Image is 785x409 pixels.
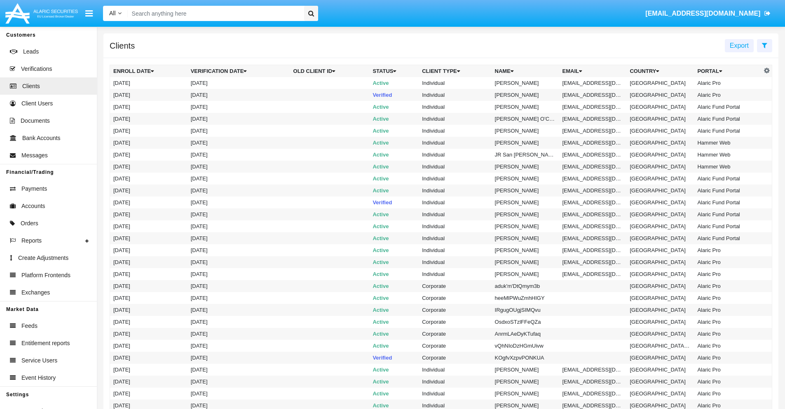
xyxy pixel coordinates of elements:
td: [DATE] [187,244,290,256]
td: [DATE] [110,220,187,232]
span: Create Adjustments [18,254,68,262]
td: Active [369,376,419,388]
td: [DATE] [110,196,187,208]
td: Alaric Fund Portal [694,173,762,185]
td: [GEOGRAPHIC_DATA] [626,376,694,388]
th: Country [626,65,694,77]
td: [PERSON_NAME] [492,89,559,101]
td: [DATE] [187,268,290,280]
td: [DATE] [110,77,187,89]
td: Alaric Fund Portal [694,208,762,220]
td: Individual [419,220,491,232]
td: [PERSON_NAME] [492,173,559,185]
td: Alaric Fund Portal [694,232,762,244]
span: Documents [21,117,50,125]
span: Export [730,42,749,49]
td: [EMAIL_ADDRESS][DOMAIN_NAME] [559,244,627,256]
td: Active [369,77,419,89]
td: [EMAIL_ADDRESS][DOMAIN_NAME] [559,125,627,137]
td: [DATE] [187,220,290,232]
td: [EMAIL_ADDRESS][DOMAIN_NAME] [559,101,627,113]
td: [DATE] [187,161,290,173]
td: Alaric Pro [694,244,762,256]
td: [DATE] [187,173,290,185]
td: [EMAIL_ADDRESS][DOMAIN_NAME] [559,161,627,173]
td: [EMAIL_ADDRESS][DOMAIN_NAME] [559,208,627,220]
td: Individual [419,77,491,89]
span: Bank Accounts [22,134,61,143]
td: AnrmLAeDyKTufaq [492,328,559,340]
td: [PERSON_NAME] [492,376,559,388]
td: [DATE] [187,304,290,316]
td: [PERSON_NAME] [492,388,559,400]
img: Logo image [4,1,79,26]
td: [PERSON_NAME] [492,101,559,113]
td: [EMAIL_ADDRESS][DOMAIN_NAME] [559,196,627,208]
td: Active [369,173,419,185]
td: Alaric Fund Portal [694,196,762,208]
td: [DATE] [110,376,187,388]
td: [EMAIL_ADDRESS][DOMAIN_NAME] [559,113,627,125]
td: Individual [419,149,491,161]
td: Alaric Pro [694,89,762,101]
td: [GEOGRAPHIC_DATA] [626,280,694,292]
td: Corporate [419,280,491,292]
span: Exchanges [21,288,50,297]
td: IRgugOUgjSIMQvu [492,304,559,316]
td: [DATE] [187,328,290,340]
td: Alaric Pro [694,328,762,340]
td: [DATE] [110,185,187,196]
td: [PERSON_NAME] [492,125,559,137]
td: Active [369,268,419,280]
td: Active [369,280,419,292]
td: [PERSON_NAME] [492,364,559,376]
td: Active [369,185,419,196]
td: [GEOGRAPHIC_DATA] [626,101,694,113]
td: Active [369,340,419,352]
th: Verification date [187,65,290,77]
td: [DATE] [110,268,187,280]
td: OsdxoSTzlFFeQZa [492,316,559,328]
td: Alaric Fund Portal [694,220,762,232]
h5: Clients [110,42,135,49]
span: Payments [21,185,47,193]
td: [DATE] [187,113,290,125]
td: Individual [419,376,491,388]
td: JR San [PERSON_NAME] [492,149,559,161]
th: Portal [694,65,762,77]
td: [GEOGRAPHIC_DATA] ([GEOGRAPHIC_DATA]) [626,340,694,352]
td: Hammer Web [694,137,762,149]
td: Active [369,101,419,113]
td: Individual [419,244,491,256]
td: [PERSON_NAME] [492,185,559,196]
td: [DATE] [110,89,187,101]
td: Corporate [419,340,491,352]
td: [GEOGRAPHIC_DATA] [626,316,694,328]
td: [EMAIL_ADDRESS][DOMAIN_NAME] [559,185,627,196]
td: [DATE] [110,101,187,113]
td: Individual [419,125,491,137]
td: [DATE] [110,364,187,376]
td: [PERSON_NAME] [492,256,559,268]
td: [DATE] [110,304,187,316]
td: [PERSON_NAME] [492,196,559,208]
td: [DATE] [110,316,187,328]
td: Verified [369,196,419,208]
td: Individual [419,113,491,125]
td: Active [369,137,419,149]
td: [EMAIL_ADDRESS][DOMAIN_NAME] [559,149,627,161]
td: [DATE] [110,149,187,161]
td: [GEOGRAPHIC_DATA] [626,77,694,89]
td: [DATE] [187,364,290,376]
td: [DATE] [187,137,290,149]
input: Search [128,6,301,21]
td: [DATE] [110,125,187,137]
td: Active [369,304,419,316]
td: [GEOGRAPHIC_DATA] [626,364,694,376]
td: Corporate [419,292,491,304]
span: All [109,10,116,16]
td: Alaric Pro [694,292,762,304]
td: [GEOGRAPHIC_DATA] [626,256,694,268]
td: [GEOGRAPHIC_DATA] [626,220,694,232]
td: [EMAIL_ADDRESS][DOMAIN_NAME] [559,268,627,280]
